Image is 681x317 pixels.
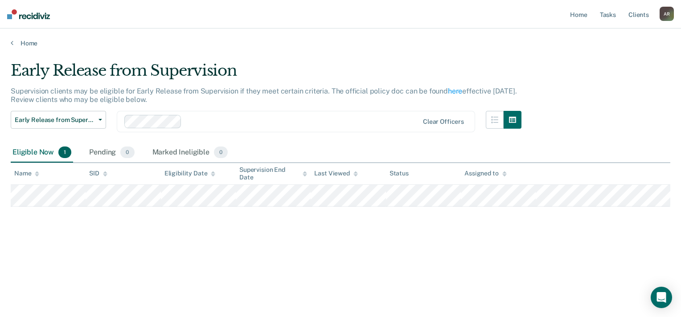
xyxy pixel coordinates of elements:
[120,146,134,158] span: 0
[660,7,674,21] div: A R
[11,87,517,104] p: Supervision clients may be eligible for Early Release from Supervision if they meet certain crite...
[15,116,95,124] span: Early Release from Supervision
[390,170,409,177] div: Status
[87,143,136,163] div: Pending0
[11,61,521,87] div: Early Release from Supervision
[164,170,216,177] div: Eligibility Date
[11,39,670,47] a: Home
[89,170,107,177] div: SID
[423,118,464,126] div: Clear officers
[11,111,106,129] button: Early Release from Supervision
[651,287,672,308] div: Open Intercom Messenger
[464,170,506,177] div: Assigned to
[14,170,39,177] div: Name
[151,143,230,163] div: Marked Ineligible0
[239,166,307,181] div: Supervision End Date
[58,146,71,158] span: 1
[7,9,50,19] img: Recidiviz
[314,170,357,177] div: Last Viewed
[660,7,674,21] button: AR
[11,143,73,163] div: Eligible Now1
[214,146,228,158] span: 0
[448,87,462,95] a: here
